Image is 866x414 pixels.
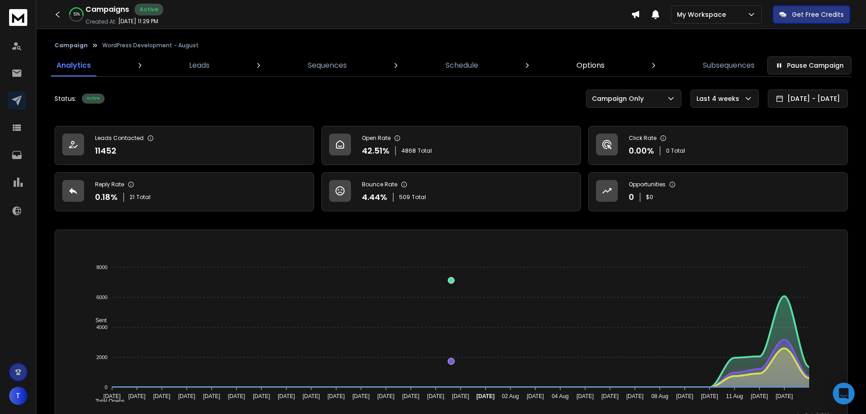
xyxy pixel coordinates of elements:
button: Pause Campaign [767,56,851,75]
tspan: 08 Aug [651,393,668,399]
p: Analytics [56,60,91,71]
tspan: 0 [105,384,107,390]
tspan: [DATE] [327,393,345,399]
p: Bounce Rate [362,181,397,188]
p: 42.51 % [362,145,390,157]
tspan: 8000 [96,264,107,270]
p: 0.18 % [95,191,118,204]
a: Leads [184,55,215,76]
button: T [9,387,27,405]
div: Open Intercom Messenger [833,383,855,404]
p: Subsequences [703,60,755,71]
p: Sequences [308,60,347,71]
div: Active [135,4,163,15]
tspan: [DATE] [576,393,594,399]
div: Active [82,94,105,104]
tspan: [DATE] [427,393,445,399]
p: WordPress Development - August [102,42,199,49]
button: Campaign [55,42,88,49]
p: My Workspace [677,10,730,19]
p: 0.00 % [629,145,654,157]
p: Options [576,60,605,71]
p: Campaign Only [592,94,647,103]
img: logo [9,9,27,26]
a: Schedule [440,55,484,76]
p: 0 Total [666,147,685,155]
p: Get Free Credits [792,10,844,19]
p: 52 % [73,12,80,17]
p: Last 4 weeks [696,94,743,103]
tspan: [DATE] [128,393,145,399]
tspan: 4000 [96,324,107,330]
a: Bounce Rate4.44%509Total [321,172,581,211]
span: Sent [89,317,107,324]
a: Click Rate0.00%0 Total [588,126,848,165]
p: Reply Rate [95,181,124,188]
span: Total [412,194,426,201]
tspan: 02 Aug [502,393,519,399]
p: [DATE] 11:29 PM [118,18,158,25]
tspan: [DATE] [476,393,495,399]
span: 4868 [401,147,416,155]
p: $ 0 [646,194,653,201]
tspan: [DATE] [278,393,295,399]
span: Total Opens [89,398,125,404]
tspan: [DATE] [452,393,469,399]
a: Sequences [302,55,352,76]
tspan: [DATE] [676,393,693,399]
span: 21 [130,194,135,201]
tspan: 04 Aug [552,393,569,399]
a: Reply Rate0.18%21Total [55,172,314,211]
button: Get Free Credits [773,5,850,24]
a: Options [571,55,610,76]
p: Click Rate [629,135,656,142]
tspan: [DATE] [626,393,644,399]
p: Leads [189,60,210,71]
h1: Campaigns [85,4,129,15]
tspan: [DATE] [352,393,370,399]
tspan: [DATE] [228,393,245,399]
tspan: [DATE] [253,393,270,399]
a: Open Rate42.51%4868Total [321,126,581,165]
span: Total [418,147,432,155]
span: 509 [399,194,410,201]
tspan: [DATE] [303,393,320,399]
tspan: [DATE] [377,393,395,399]
p: 4.44 % [362,191,387,204]
tspan: [DATE] [178,393,195,399]
button: [DATE] - [DATE] [768,90,848,108]
a: Analytics [51,55,96,76]
p: Leads Contacted [95,135,144,142]
tspan: [DATE] [203,393,220,399]
tspan: [DATE] [402,393,420,399]
a: Subsequences [697,55,760,76]
a: Opportunities0$0 [588,172,848,211]
p: Open Rate [362,135,390,142]
p: Status: [55,94,76,103]
p: 0 [629,191,634,204]
p: Created At: [85,18,116,25]
span: Total [136,194,150,201]
tspan: [DATE] [601,393,619,399]
tspan: [DATE] [701,393,718,399]
tspan: 2000 [96,354,107,360]
tspan: [DATE] [527,393,544,399]
tspan: [DATE] [776,393,793,399]
p: Schedule [446,60,478,71]
p: Opportunities [629,181,666,188]
tspan: [DATE] [104,393,121,399]
tspan: 6000 [96,294,107,300]
a: Leads Contacted11452 [55,126,314,165]
tspan: [DATE] [153,393,170,399]
p: 11452 [95,145,116,157]
tspan: 11 Aug [726,393,743,399]
tspan: [DATE] [751,393,768,399]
